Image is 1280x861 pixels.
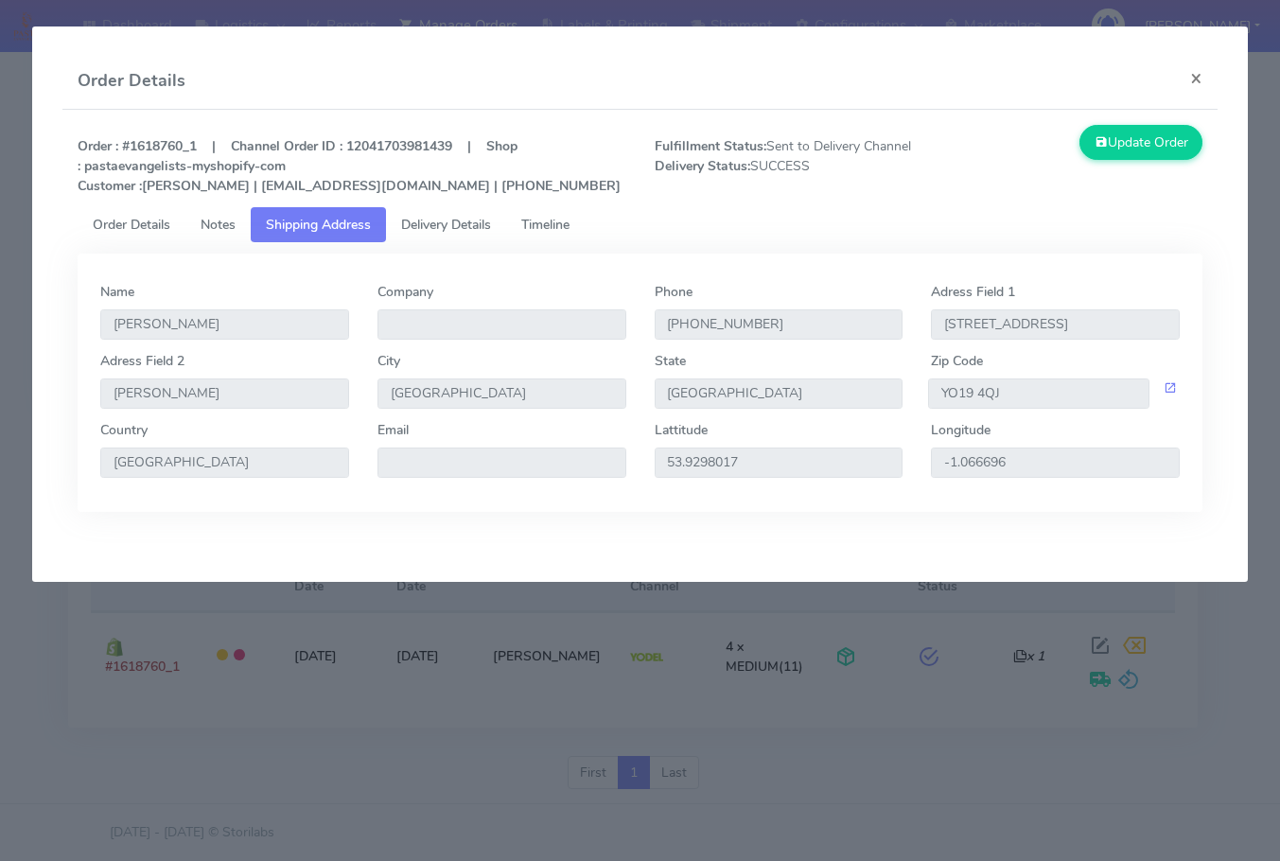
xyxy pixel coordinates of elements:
[521,216,570,234] span: Timeline
[78,177,142,195] strong: Customer :
[78,207,1202,242] ul: Tabs
[100,351,184,371] label: Adress Field 2
[655,137,766,155] strong: Fulfillment Status:
[266,216,371,234] span: Shipping Address
[93,216,170,234] span: Order Details
[931,420,991,440] label: Longitude
[401,216,491,234] span: Delivery Details
[655,420,708,440] label: Lattitude
[78,68,185,94] h4: Order Details
[201,216,236,234] span: Notes
[655,157,750,175] strong: Delivery Status:
[377,420,409,440] label: Email
[100,282,134,302] label: Name
[931,282,1015,302] label: Adress Field 1
[100,420,148,440] label: Country
[377,351,400,371] label: City
[78,137,621,195] strong: Order : #1618760_1 | Channel Order ID : 12041703981439 | Shop : pastaevangelists-myshopify-com [P...
[1175,53,1218,103] button: Close
[931,351,983,371] label: Zip Code
[377,282,433,302] label: Company
[655,351,686,371] label: State
[640,136,929,196] span: Sent to Delivery Channel SUCCESS
[655,282,693,302] label: Phone
[1079,125,1202,160] button: Update Order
